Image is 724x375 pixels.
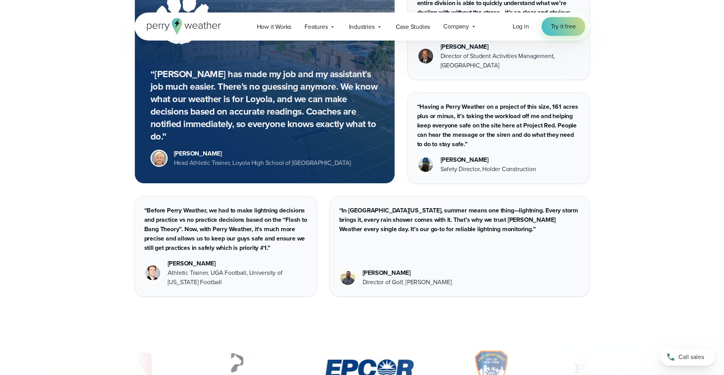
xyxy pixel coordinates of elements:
div: [PERSON_NAME] [174,149,351,158]
a: How it Works [250,19,298,35]
img: Merco Chantres Headshot [418,157,433,172]
a: Log in [513,22,529,31]
span: Company [443,22,469,31]
div: [PERSON_NAME] [441,155,536,165]
div: Safety Director, Holder Construction [441,165,536,174]
div: Head Athletic Trainer, Loyola High School of [GEOGRAPHIC_DATA] [174,158,351,168]
span: Case Studies [396,22,430,32]
p: “In [GEOGRAPHIC_DATA][US_STATE], summer means one thing—lightning. Every storm brings it, every r... [339,206,580,234]
div: [PERSON_NAME] [168,259,307,268]
span: Industries [349,22,375,32]
div: Athletic Trainer, UGA Football, University of [US_STATE] Football [168,268,307,287]
p: “Before Perry Weather, we had to make lightning decisions and practice vs no practice decisions b... [144,206,307,253]
p: “[PERSON_NAME] has made my job and my assistant’s job much easier. There’s no guessing anymore. W... [150,68,379,143]
span: Try it free [551,22,576,31]
span: Call sales [678,352,704,362]
a: Call sales [660,348,715,366]
div: Director of Student Activities Management, [GEOGRAPHIC_DATA] [441,51,580,70]
span: How it Works [257,22,292,32]
div: Director of Golf, [PERSON_NAME] [363,278,452,287]
p: “Having a Perry Weather on a project of this size, 161 acres plus or minus, it’s taking the workl... [417,102,580,149]
span: Features [304,22,327,32]
div: [PERSON_NAME] [441,42,580,51]
a: Case Studies [389,19,437,35]
a: Try it free [542,17,585,36]
div: [PERSON_NAME] [363,268,452,278]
